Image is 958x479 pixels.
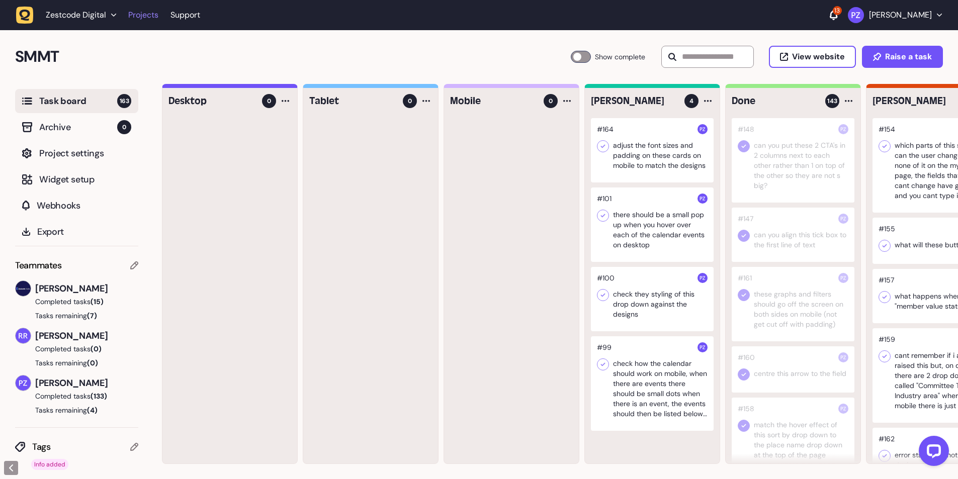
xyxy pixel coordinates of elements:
button: Task board163 [15,89,138,113]
button: Raise a task [862,46,943,68]
span: 0 [117,120,131,134]
button: Export [15,220,138,244]
a: Projects [128,6,158,24]
span: Teammates [15,258,62,272]
img: Paris Zisis [16,375,31,391]
img: Paris Zisis [698,194,708,204]
span: Webhooks [37,199,131,213]
span: 163 [117,94,131,108]
span: 0 [408,97,412,106]
button: Webhooks [15,194,138,218]
img: Paris Zisis [698,342,708,352]
span: (15) [91,297,104,306]
img: Paris Zisis [848,7,864,23]
span: (0) [91,344,102,353]
h4: Harry [591,94,677,108]
span: Export [37,225,131,239]
button: Widget setup [15,167,138,191]
span: Widget setup [39,172,131,186]
button: Project settings [15,141,138,165]
img: Paris Zisis [838,124,848,134]
button: Zestcode Digital [16,6,122,24]
button: Tasks remaining(7) [15,311,138,321]
img: Paris Zisis [698,124,708,134]
button: Tasks remaining(4) [15,405,138,415]
span: 0 [267,97,271,106]
button: Completed tasks(133) [15,391,130,401]
img: Riki-leigh Robinson [16,328,31,343]
span: Show complete [595,51,645,63]
img: Paris Zisis [838,352,848,362]
iframe: LiveChat chat widget [911,432,953,474]
h4: Tablet [309,94,396,108]
button: Completed tasks(0) [15,344,130,354]
span: (7) [87,311,97,320]
h2: SMMT [15,45,571,69]
img: Paris Zisis [838,214,848,224]
span: Info added [34,460,65,468]
img: Paris Zisis [838,273,848,283]
h4: Desktop [168,94,255,108]
img: Paris Zisis [698,273,708,283]
span: Project settings [39,146,131,160]
span: Info added [31,459,68,470]
button: Tasks remaining(0) [15,358,138,368]
span: [PERSON_NAME] [35,329,138,343]
button: Completed tasks(15) [15,297,130,307]
span: Archive [39,120,117,134]
span: [PERSON_NAME] [35,376,138,390]
button: [PERSON_NAME] [848,7,942,23]
p: [PERSON_NAME] [869,10,932,20]
img: Harry Robinson [16,281,31,296]
span: Zestcode Digital [46,10,106,20]
h4: Done [732,94,818,108]
button: View website [769,46,856,68]
div: 13 [833,6,842,15]
span: Task board [39,94,117,108]
img: Paris Zisis [838,404,848,414]
span: View website [792,53,845,61]
span: (0) [87,358,98,367]
h4: Mobile [450,94,537,108]
span: [PERSON_NAME] [35,281,138,296]
span: (4) [87,406,98,415]
span: 0 [549,97,553,106]
a: Support [170,10,200,20]
button: Archive0 [15,115,138,139]
span: 4 [689,97,693,106]
span: (133) [91,392,107,401]
span: Raise a task [885,53,932,61]
span: 143 [827,97,837,106]
span: Tags [32,440,130,454]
